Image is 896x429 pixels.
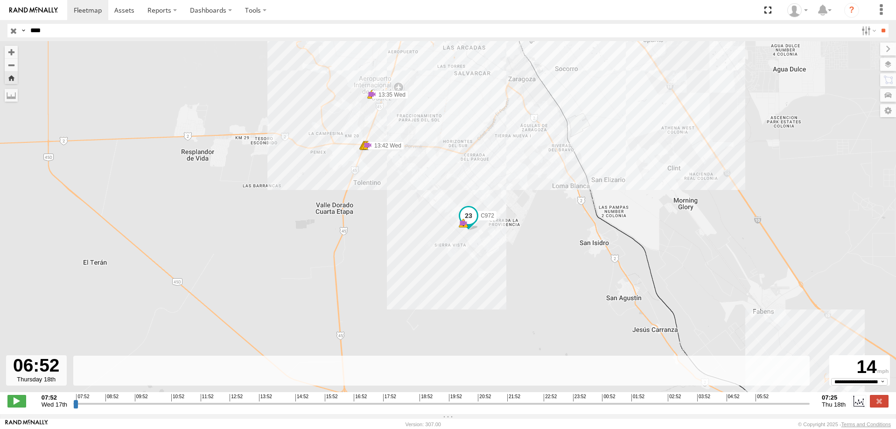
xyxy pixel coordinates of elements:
span: 07:52 [76,394,89,401]
button: Zoom out [5,58,18,71]
span: 19:52 [449,394,462,401]
span: 15:52 [325,394,338,401]
label: 13:42 Wed [364,142,401,150]
label: Search Filter Options [858,24,878,37]
span: 02:52 [668,394,681,401]
span: 10:52 [171,394,184,401]
span: 14:52 [295,394,308,401]
div: 14 [831,357,889,378]
label: Play/Stop [7,395,26,407]
strong: 07:25 [822,394,846,401]
span: 16:52 [354,394,367,401]
span: 12:52 [230,394,243,401]
button: Zoom in [5,46,18,58]
div: Version: 307.00 [406,422,441,427]
a: Terms and Conditions [841,422,891,427]
a: Visit our Website [5,420,48,429]
label: 13:42 Wed [368,141,404,150]
span: 13:52 [259,394,272,401]
span: 00:52 [602,394,615,401]
span: 08:52 [105,394,119,401]
span: 04:52 [727,394,740,401]
label: Close [870,395,889,407]
span: 18:52 [420,394,433,401]
span: 20:52 [478,394,491,401]
img: rand-logo.svg [9,7,58,14]
label: Map Settings [880,104,896,117]
label: 13:35 Wed [372,91,408,99]
i: ? [844,3,859,18]
span: 22:52 [544,394,557,401]
label: Measure [5,89,18,102]
span: 23:52 [573,394,586,401]
span: 03:52 [697,394,710,401]
label: Search Query [20,24,27,37]
span: Thu 18th Sep 2025 [822,401,846,408]
span: 05:52 [756,394,769,401]
strong: 07:52 [42,394,67,401]
span: 01:52 [631,394,644,401]
div: 6 [459,218,468,228]
div: MANUEL HERNANDEZ [784,3,811,17]
span: C972 [481,212,494,219]
div: © Copyright 2025 - [798,422,891,427]
span: 09:52 [135,394,148,401]
span: 21:52 [507,394,520,401]
button: Zoom Home [5,71,18,84]
span: 17:52 [383,394,396,401]
span: 11:52 [201,394,214,401]
span: Wed 17th Sep 2025 [42,401,67,408]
